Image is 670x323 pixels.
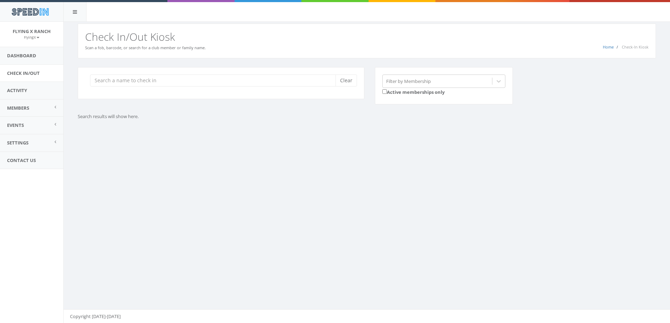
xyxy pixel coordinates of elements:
[386,78,431,84] div: Filter by Membership
[13,28,51,34] span: Flying X Ranch
[7,122,24,128] span: Events
[7,140,28,146] span: Settings
[622,44,649,50] span: Check-In Kiosk
[382,89,387,94] input: Active memberships only
[336,75,357,86] button: Clear
[78,113,405,120] p: Search results will show here.
[85,31,649,43] h2: Check In/Out Kiosk
[603,44,614,50] a: Home
[382,88,445,96] label: Active memberships only
[7,105,29,111] span: Members
[24,34,39,40] a: FlyingX
[85,45,206,50] small: Scan a fob, barcode, or search for a club member or family name.
[24,35,39,40] small: FlyingX
[7,157,36,163] span: Contact Us
[90,75,341,86] input: Search a name to check in
[8,5,52,18] img: speedin_logo.png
